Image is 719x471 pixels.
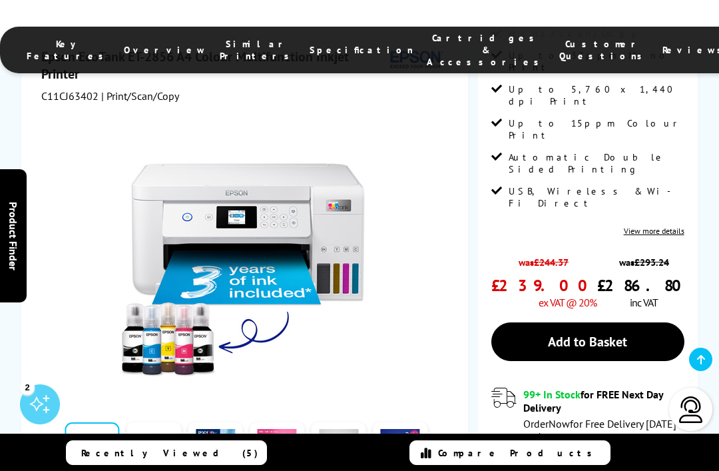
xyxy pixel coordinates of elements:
span: Overview [124,44,206,56]
span: Up to 15ppm Colour Print [509,117,684,141]
a: Add to Basket [491,322,684,361]
div: for FREE Next Day Delivery [523,388,684,414]
a: View more details [624,226,684,236]
span: Compare Products [438,447,599,459]
span: Similar Printers [220,38,296,62]
span: Up to 5,760 x 1,440 dpi Print [509,83,684,107]
a: Recently Viewed (5) [66,440,267,465]
img: user-headset-light.svg [678,396,704,423]
span: Cartridges & Accessories [427,32,546,68]
span: | Print/Scan/Copy [101,89,179,103]
span: Specification [310,44,413,56]
span: £239.00 [491,275,597,296]
div: modal_delivery [491,388,684,445]
span: Key Features [27,38,111,62]
span: 99+ In Stock [523,388,581,401]
span: USB, Wireless & Wi-Fi Direct [509,185,684,209]
span: was [491,249,597,268]
span: ex VAT @ 20% [539,296,597,309]
span: inc VAT [630,296,658,309]
a: Compare Products [409,440,610,465]
span: Product Finder [7,201,20,270]
div: 2 [20,380,35,394]
strike: £293.24 [634,256,669,268]
span: Order for Free Delivery [DATE] 12 August [523,417,676,446]
span: was [597,249,690,268]
strike: £244.37 [534,256,569,268]
sup: th [535,430,543,442]
img: Epson EcoTank ET-2856 [116,129,377,390]
span: C11CJ63402 [41,89,99,103]
span: Now [549,417,570,430]
span: Automatic Double Sided Printing [509,151,684,175]
span: Recently Viewed (5) [81,447,258,459]
span: £286.80 [597,275,690,296]
span: Customer Questions [559,38,649,62]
